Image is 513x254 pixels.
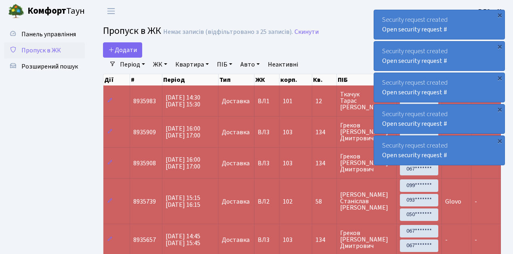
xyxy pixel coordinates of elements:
[222,160,250,167] span: Доставка
[103,74,130,85] th: Дії
[214,58,235,71] a: ПІБ
[166,194,200,209] span: [DATE] 15:15 [DATE] 16:15
[340,91,393,110] span: Ткачук Тарас [PERSON_NAME]
[258,237,276,243] span: ВЛ3
[237,58,263,71] a: Авто
[496,74,504,82] div: ×
[337,74,397,85] th: ПІБ
[101,4,121,18] button: Переключити навігацію
[283,235,292,244] span: 103
[258,129,276,135] span: ВЛ3
[496,11,504,19] div: ×
[294,28,319,36] a: Скинути
[258,98,276,104] span: ВЛ1
[340,153,393,173] span: Греков [PERSON_NAME] Дмитрович
[133,197,156,206] span: 8935739
[374,10,505,39] div: Security request created
[374,104,505,133] div: Security request created
[283,97,292,106] span: 101
[475,197,477,206] span: -
[108,46,137,54] span: Додати
[382,88,447,97] a: Open security request #
[382,56,447,65] a: Open security request #
[103,42,142,58] a: Додати
[166,155,200,171] span: [DATE] 16:00 [DATE] 17:00
[340,122,393,142] span: Греков [PERSON_NAME] Дмитрович
[340,192,393,211] span: [PERSON_NAME] Станіслав [PERSON_NAME]
[374,42,505,71] div: Security request created
[254,74,280,85] th: ЖК
[21,46,61,55] span: Пропуск в ЖК
[340,230,393,249] span: Греков [PERSON_NAME] Дмитрович
[150,58,170,71] a: ЖК
[172,58,212,71] a: Квартира
[478,6,503,16] a: ВЛ2 -. К.
[8,3,24,19] img: logo.png
[27,4,66,17] b: Комфорт
[382,119,447,128] a: Open security request #
[222,129,250,135] span: Доставка
[315,129,333,135] span: 134
[496,137,504,145] div: ×
[133,235,156,244] span: 8935657
[222,198,250,205] span: Доставка
[222,237,250,243] span: Доставка
[162,74,219,85] th: Період
[166,232,200,248] span: [DATE] 14:45 [DATE] 15:45
[219,74,255,85] th: Тип
[280,74,312,85] th: корп.
[382,25,447,34] a: Open security request #
[130,74,162,85] th: #
[166,93,200,109] span: [DATE] 14:30 [DATE] 15:30
[445,235,448,244] span: -
[133,97,156,106] span: 8935983
[496,42,504,50] div: ×
[21,30,76,39] span: Панель управління
[374,136,505,165] div: Security request created
[374,73,505,102] div: Security request created
[283,128,292,137] span: 103
[4,26,85,42] a: Панель управління
[315,198,333,205] span: 58
[478,7,503,16] b: ВЛ2 -. К.
[103,24,161,38] span: Пропуск в ЖК
[133,159,156,168] span: 8935908
[283,197,292,206] span: 102
[163,28,293,36] div: Немає записів (відфільтровано з 25 записів).
[475,235,477,244] span: -
[382,151,447,160] a: Open security request #
[4,42,85,58] a: Пропуск в ЖК
[4,58,85,75] a: Розширений пошук
[258,160,276,167] span: ВЛ3
[166,124,200,140] span: [DATE] 16:00 [DATE] 17:00
[315,237,333,243] span: 134
[265,58,301,71] a: Неактивні
[283,159,292,168] span: 103
[496,105,504,113] div: ×
[315,160,333,167] span: 134
[258,198,276,205] span: ВЛ2
[117,58,148,71] a: Період
[312,74,337,85] th: Кв.
[222,98,250,104] span: Доставка
[445,197,461,206] span: Glovo
[21,62,78,71] span: Розширений пошук
[27,4,85,18] span: Таун
[133,128,156,137] span: 8935909
[315,98,333,104] span: 12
